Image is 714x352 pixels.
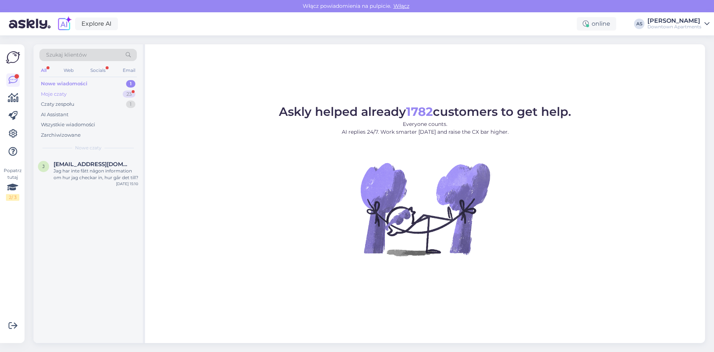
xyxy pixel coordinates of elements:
span: Włącz [391,3,412,9]
div: Czaty zespołu [41,101,74,108]
div: 2 / 3 [6,194,19,201]
div: online [577,17,616,31]
img: No Chat active [358,142,492,276]
div: AI Assistant [41,111,68,118]
img: Askly Logo [6,50,20,64]
div: [PERSON_NAME] [647,18,701,24]
div: All [39,66,48,75]
div: Downtown Apartments [647,24,701,30]
p: Everyone counts. AI replies 24/7. Work smarter [DATE] and raise the CX bar higher. [279,120,571,136]
div: Wszystkie wiadomości [41,121,95,129]
span: Szukaj klientów [46,51,87,59]
div: 1 [126,101,135,108]
div: Moje czaty [41,91,67,98]
div: Nowe wiadomości [41,80,87,88]
img: explore-ai [57,16,72,32]
div: AS [634,19,644,29]
span: Askly helped already customers to get help. [279,104,571,119]
div: [DATE] 15:10 [116,181,138,187]
div: 23 [123,91,135,98]
a: [PERSON_NAME]Downtown Apartments [647,18,710,30]
span: Nowe czaty [75,145,102,151]
div: Zarchiwizowane [41,131,81,139]
div: Web [62,66,75,75]
div: Popatrz tutaj [6,167,19,201]
span: janekedziora@hotmail.com [54,161,131,168]
div: Socials [89,66,107,75]
b: 1782 [406,104,433,119]
div: 1 [126,80,135,88]
span: j [42,164,45,169]
div: Jag har inte fått någon information om hur jag checkar in, hur går det till? [54,168,138,181]
div: Email [121,66,137,75]
a: Explore AI [75,18,118,30]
